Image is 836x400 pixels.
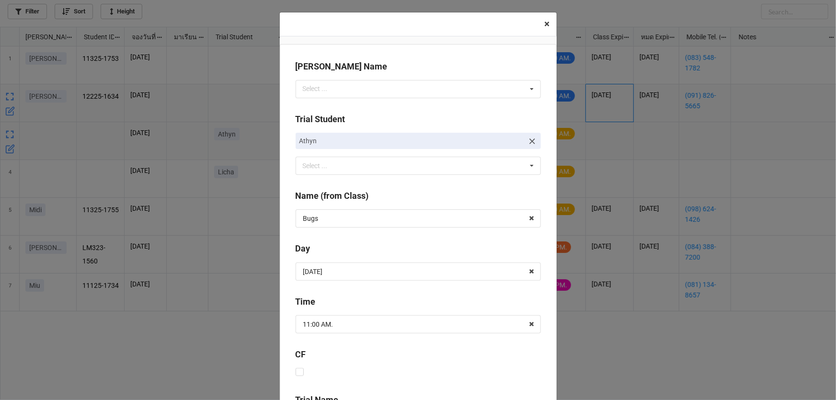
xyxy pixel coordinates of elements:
[300,160,342,171] div: Select ...
[303,321,333,328] div: 11:00 AM.
[296,348,306,361] label: CF
[296,242,310,255] label: Day
[296,60,388,73] label: [PERSON_NAME] Name
[296,113,345,126] label: Trial Student
[296,295,316,309] label: Time
[300,83,342,94] div: Select ...
[303,268,323,275] div: [DATE]
[303,215,319,222] div: Bugs
[545,18,550,30] span: ×
[299,136,524,146] p: Athyn
[296,189,369,203] label: Name (from Class)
